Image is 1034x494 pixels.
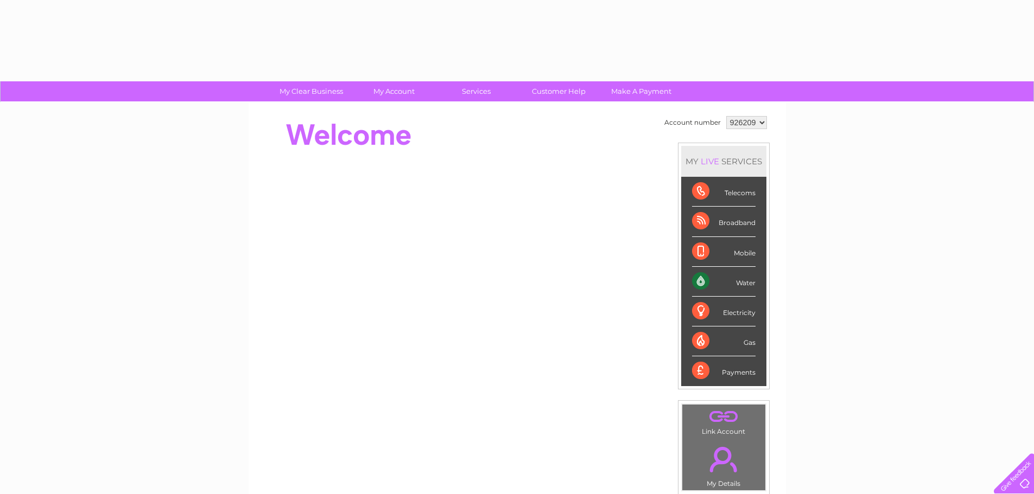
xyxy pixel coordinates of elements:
[692,356,756,386] div: Payments
[682,404,766,438] td: Link Account
[692,207,756,236] div: Broadband
[692,237,756,267] div: Mobile
[685,440,763,478] a: .
[662,113,724,132] td: Account number
[432,81,521,101] a: Services
[514,81,604,101] a: Customer Help
[682,438,766,491] td: My Details
[685,407,763,426] a: .
[692,326,756,356] div: Gas
[681,146,766,177] div: MY SERVICES
[692,177,756,207] div: Telecoms
[267,81,356,101] a: My Clear Business
[349,81,439,101] a: My Account
[692,267,756,297] div: Water
[699,156,721,166] div: LIVE
[597,81,686,101] a: Make A Payment
[692,297,756,326] div: Electricity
